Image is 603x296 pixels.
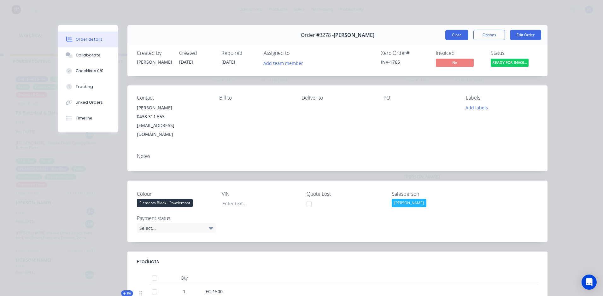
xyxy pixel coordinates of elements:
span: Kit [123,291,131,296]
div: Timeline [76,115,92,121]
div: Created [179,50,214,56]
div: 0438 311 553 [137,112,209,121]
button: Linked Orders [58,95,118,110]
span: EC-1500 [206,288,223,294]
div: Tracking [76,84,93,90]
div: [PERSON_NAME]0438 311 553[EMAIL_ADDRESS][DOMAIN_NAME] [137,103,209,139]
span: 1 [183,288,185,295]
button: Tracking [58,79,118,95]
button: Add team member [260,59,307,67]
button: Add labels [462,103,491,112]
div: Labels [466,95,538,101]
div: PO [383,95,456,101]
span: [DATE] [179,59,193,65]
div: Bill to [219,95,291,101]
button: Add team member [264,59,307,67]
div: Created by [137,50,172,56]
button: Close [445,30,468,40]
div: Linked Orders [76,100,103,105]
label: Salesperson [392,190,471,198]
button: Options [473,30,505,40]
div: Deliver to [301,95,374,101]
label: Colour [137,190,216,198]
div: [PERSON_NAME] [137,103,209,112]
button: Checklists 0/0 [58,63,118,79]
button: Timeline [58,110,118,126]
div: Required [221,50,256,56]
button: Order details [58,32,118,47]
div: INV-1765 [381,59,428,65]
button: READY FOR INVOI... [491,59,529,68]
div: [PERSON_NAME] [137,59,172,65]
button: Edit Order [510,30,541,40]
div: Invoiced [436,50,483,56]
span: READY FOR INVOI... [491,59,529,67]
label: Payment status [137,214,216,222]
div: Notes [137,153,538,159]
div: [PERSON_NAME] [392,199,426,207]
div: Order details [76,37,102,42]
div: Checklists 0/0 [76,68,103,74]
div: Collaborate [76,52,101,58]
div: Products [137,258,159,265]
span: [PERSON_NAME] [334,32,374,38]
div: [EMAIL_ADDRESS][DOMAIN_NAME] [137,121,209,139]
div: Status [491,50,538,56]
span: Order #3278 - [301,32,334,38]
div: Elements Black - Powdercoat [137,199,193,207]
span: [DATE] [221,59,235,65]
div: Xero Order # [381,50,428,56]
label: Quote Lost [307,190,385,198]
div: Open Intercom Messenger [582,275,597,290]
span: No [436,59,474,67]
div: Contact [137,95,209,101]
button: Collaborate [58,47,118,63]
div: Assigned to [264,50,327,56]
div: Qty [165,272,203,284]
label: VIN [222,190,301,198]
div: Select... [137,223,216,233]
